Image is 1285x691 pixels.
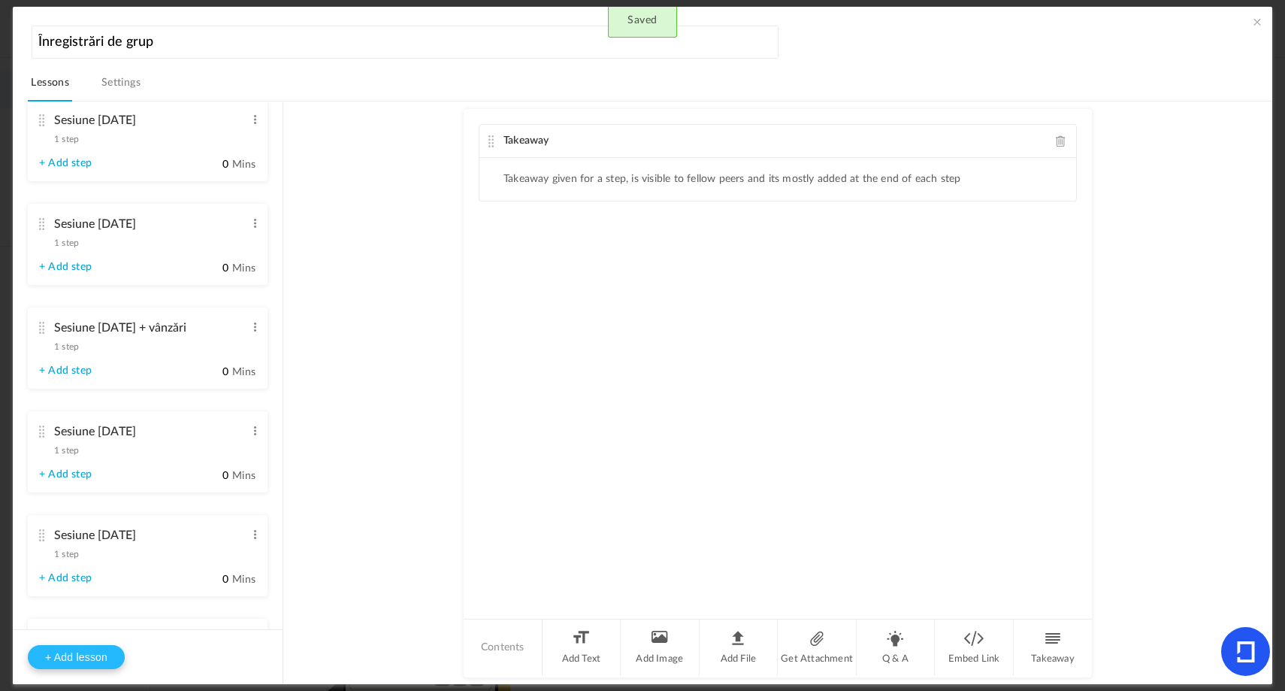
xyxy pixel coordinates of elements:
li: Add Text [543,620,621,676]
input: Mins [192,469,229,483]
li: Contents [464,620,543,676]
li: Q & A [857,620,936,676]
span: Mins [232,367,255,377]
span: Mins [232,263,255,274]
input: Mins [192,573,229,587]
li: Add File [700,620,779,676]
span: Takeaway [503,135,549,146]
li: Takeaway given for a step, is visible to fellow peers and its mostly added at the end of each step [503,173,961,186]
li: Embed Link [935,620,1014,676]
span: Mins [232,574,255,585]
input: Mins [192,262,229,276]
li: Takeaway [1014,620,1092,676]
li: Get Attachment [778,620,857,676]
span: Mins [232,471,255,481]
input: Mins [192,158,229,172]
input: Mins [192,365,229,380]
li: Add Image [621,620,700,676]
span: Mins [232,159,255,170]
